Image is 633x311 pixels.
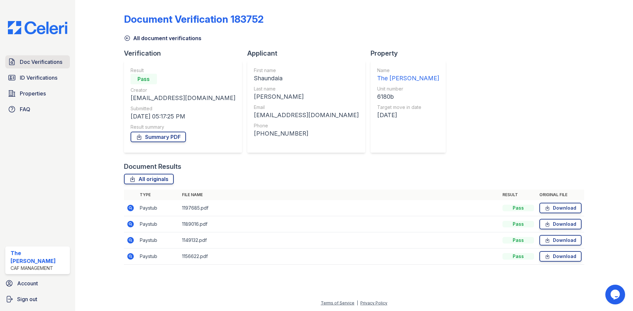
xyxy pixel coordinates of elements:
[3,21,73,34] img: CE_Logo_Blue-a8612792a0a2168367f1c8372b55b34899dd931a85d93a1a3d3e32e68fde9ad4.png
[377,67,439,74] div: Name
[502,253,534,260] div: Pass
[137,232,179,248] td: Paystub
[137,190,179,200] th: Type
[539,219,582,229] a: Download
[124,49,247,58] div: Verification
[11,265,67,272] div: CAF Management
[377,74,439,83] div: The [PERSON_NAME]
[131,87,235,93] div: Creator
[247,49,371,58] div: Applicant
[131,112,235,121] div: [DATE] 05:17:25 PM
[254,122,359,129] div: Phone
[3,293,73,306] a: Sign out
[124,34,201,42] a: All document verifications
[254,92,359,101] div: [PERSON_NAME]
[377,104,439,111] div: Target move in date
[537,190,584,200] th: Original file
[131,67,235,74] div: Result
[20,90,46,97] span: Properties
[131,93,235,103] div: [EMAIL_ADDRESS][DOMAIN_NAME]
[5,71,70,84] a: ID Verifications
[5,55,70,68] a: Doc Verifications
[254,104,359,111] div: Email
[371,49,451,58] div: Property
[377,92,439,101] div: 6180b
[502,221,534,227] div: Pass
[137,200,179,216] td: Paystub
[321,300,354,305] a: Terms of Service
[137,216,179,232] td: Paystub
[254,74,359,83] div: Shaundaia
[539,251,582,262] a: Download
[124,174,174,184] a: All originals
[500,190,537,200] th: Result
[131,132,186,142] a: Summary PDF
[254,86,359,92] div: Last name
[124,13,264,25] div: Document Verification 183752
[179,190,500,200] th: File name
[17,279,38,287] span: Account
[254,67,359,74] div: First name
[179,232,500,248] td: 1149132.pdf
[254,111,359,120] div: [EMAIL_ADDRESS][DOMAIN_NAME]
[357,300,358,305] div: |
[131,74,157,84] div: Pass
[179,216,500,232] td: 1189016.pdf
[605,285,626,304] iframe: chat widget
[17,295,37,303] span: Sign out
[5,103,70,116] a: FAQ
[137,248,179,265] td: Paystub
[11,249,67,265] div: The [PERSON_NAME]
[539,235,582,246] a: Download
[377,111,439,120] div: [DATE]
[3,277,73,290] a: Account
[254,129,359,138] div: [PHONE_NUMBER]
[124,162,181,171] div: Document Results
[502,237,534,244] div: Pass
[502,205,534,211] div: Pass
[360,300,387,305] a: Privacy Policy
[5,87,70,100] a: Properties
[179,200,500,216] td: 1197685.pdf
[20,105,30,113] span: FAQ
[539,203,582,213] a: Download
[377,86,439,92] div: Unit number
[20,74,57,82] span: ID Verifications
[20,58,62,66] span: Doc Verifications
[179,248,500,265] td: 1156622.pdf
[377,67,439,83] a: Name The [PERSON_NAME]
[131,105,235,112] div: Submitted
[131,124,235,130] div: Result summary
